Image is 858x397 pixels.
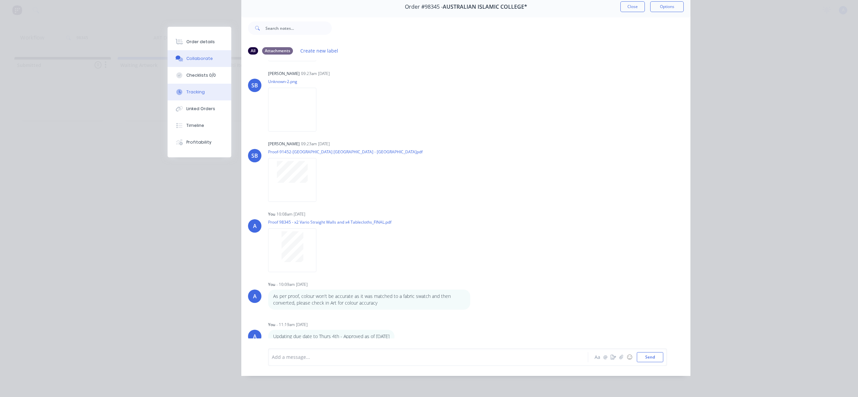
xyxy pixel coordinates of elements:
div: Linked Orders [186,106,215,112]
button: Tracking [168,84,231,100]
div: [PERSON_NAME] [268,141,300,147]
button: Checklists 0/0 [168,67,231,84]
div: 09:23am [DATE] [301,71,330,77]
button: ☺ [625,353,633,361]
div: Attachments [262,47,293,55]
button: Aa [593,353,601,361]
div: A [253,222,257,230]
div: Tracking [186,89,205,95]
button: Send [637,352,663,362]
div: A [253,332,257,340]
button: Create new label [297,46,342,55]
div: A [253,292,257,300]
p: Proof-91452-[GEOGRAPHIC_DATA] [GEOGRAPHIC_DATA] - [GEOGRAPHIC_DATA]pdf [268,149,423,155]
p: Unknown-2.png [268,79,323,84]
button: Order details [168,33,231,50]
div: [PERSON_NAME] [268,71,300,77]
span: AUSTRALIAN ISLAMIC COLLEGE* [443,4,527,10]
button: Close [620,1,645,12]
button: Profitability [168,134,231,151]
div: You [268,322,275,328]
p: Updating due date to Thurs 4th - Approved as of [DATE] [273,333,389,340]
input: Search notes... [265,21,332,35]
div: - 11:19am [DATE] [277,322,308,328]
div: Profitability [186,139,211,145]
div: SB [251,152,258,160]
div: Timeline [186,123,204,129]
div: All [248,47,258,55]
div: You [268,211,275,217]
p: Proof 98345 - x2 Vario Straight Walls and x4 Tablecloths_FINAL.pdf [268,219,391,225]
div: You [268,282,275,288]
div: SB [251,81,258,89]
button: Options [650,1,684,12]
div: 09:23am [DATE] [301,141,330,147]
button: Linked Orders [168,100,231,117]
span: Order #98345 - [405,4,443,10]
button: Timeline [168,117,231,134]
p: As per proof, colour won't be accurate as it was matched to a fabric swatch and then converted, p... [273,293,465,307]
div: 10:08am [DATE] [277,211,305,217]
div: Checklists 0/0 [186,72,216,78]
div: - 10:09am [DATE] [277,282,308,288]
button: @ [601,353,609,361]
div: Collaborate [186,56,213,62]
button: Collaborate [168,50,231,67]
div: Order details [186,39,215,45]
